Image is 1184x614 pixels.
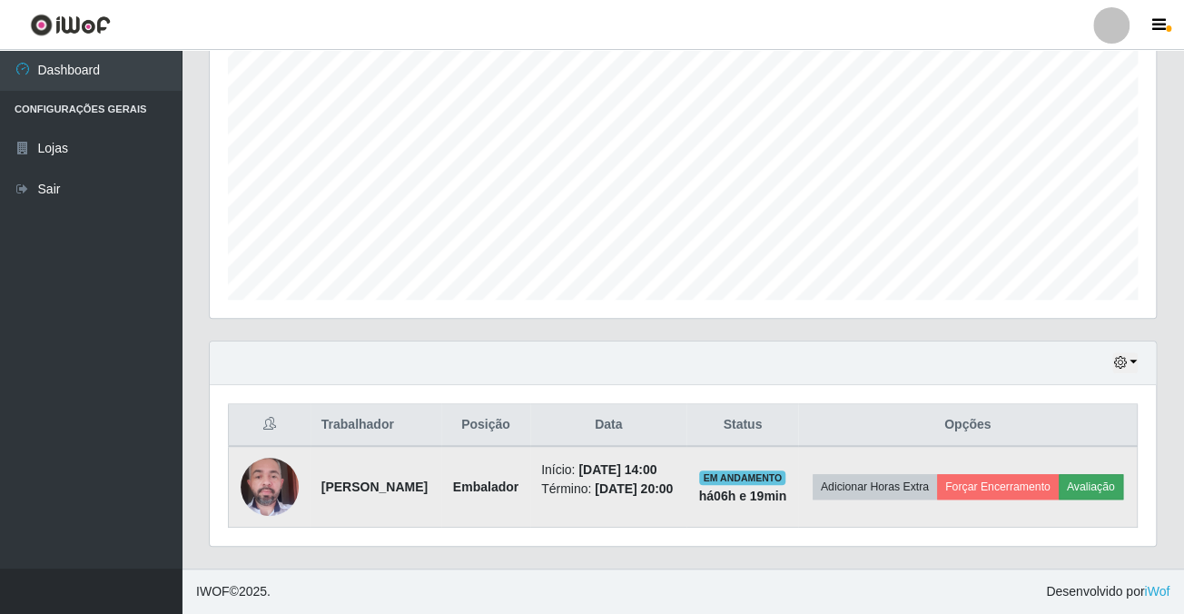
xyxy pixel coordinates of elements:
[311,404,441,447] th: Trabalhador
[321,480,428,494] strong: [PERSON_NAME]
[699,489,787,503] strong: há 06 h e 19 min
[1046,582,1169,601] span: Desenvolvido por
[798,404,1137,447] th: Opções
[453,480,518,494] strong: Embalador
[196,584,230,599] span: IWOF
[1059,474,1123,500] button: Avaliação
[541,480,676,499] li: Término:
[813,474,937,500] button: Adicionar Horas Extra
[578,462,656,477] time: [DATE] 14:00
[530,404,686,447] th: Data
[595,481,673,496] time: [DATE] 20:00
[241,448,299,525] img: 1718556919128.jpeg
[541,460,676,480] li: Início:
[1144,584,1169,599] a: iWof
[699,470,785,485] span: EM ANDAMENTO
[30,14,111,36] img: CoreUI Logo
[196,582,271,601] span: © 2025 .
[686,404,798,447] th: Status
[441,404,530,447] th: Posição
[937,474,1059,500] button: Forçar Encerramento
